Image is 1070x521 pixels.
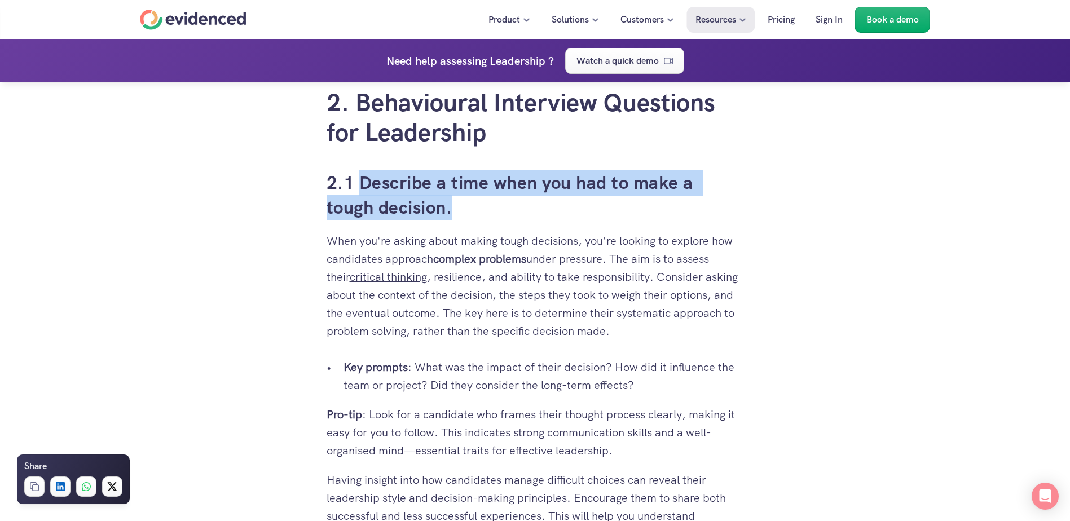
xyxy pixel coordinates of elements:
[24,459,47,474] h6: Share
[490,52,545,70] h4: Leadership
[816,12,843,27] p: Sign In
[620,12,664,27] p: Customers
[327,407,362,422] strong: Pro-tip
[344,358,744,394] p: : What was the impact of their decision? How did it influence the team or project? Did they consi...
[386,52,487,70] p: Need help assessing
[327,170,744,221] h3: 2.1 Describe a time when you had to make a tough decision.
[768,12,795,27] p: Pricing
[855,7,930,33] a: Book a demo
[759,7,803,33] a: Pricing
[548,52,554,70] h4: ?
[695,12,736,27] p: Resources
[565,48,684,74] a: Watch a quick demo
[327,405,744,460] p: : Look for a candidate who frames their thought process clearly, making it easy for you to follow...
[344,360,408,374] strong: Key prompts
[807,7,851,33] a: Sign In
[327,88,744,148] h2: 2. Behavioural Interview Questions for Leadership
[350,270,427,284] a: critical thinking
[140,10,246,30] a: Home
[488,12,520,27] p: Product
[866,12,919,27] p: Book a demo
[576,54,659,68] p: Watch a quick demo
[552,12,589,27] p: Solutions
[327,232,744,340] p: When you're asking about making tough decisions, you're looking to explore how candidates approac...
[1032,483,1059,510] div: Open Intercom Messenger
[433,251,526,266] strong: complex problems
